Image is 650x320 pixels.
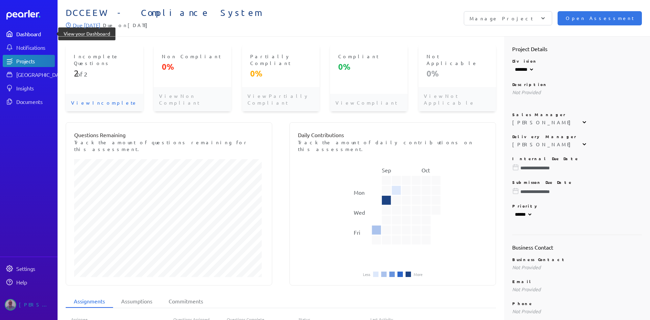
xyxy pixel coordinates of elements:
p: Division [512,58,642,64]
p: Partially Compliant [250,53,311,66]
text: Fri [354,229,360,236]
p: View Partially Compliant [242,87,320,111]
p: Business Contact [512,257,642,262]
text: Wed [354,209,365,216]
a: Insights [3,82,55,94]
a: [GEOGRAPHIC_DATA] [3,68,55,81]
h2: Business Contact [512,243,642,251]
input: Please choose a due date [512,188,642,195]
div: Insights [16,85,54,91]
a: Projects [3,55,55,67]
p: Track the amount of questions remaining for this assessment. [74,139,264,152]
p: 0% [162,61,223,72]
div: Help [16,279,54,285]
div: Projects [16,58,54,64]
div: Notifications [16,44,54,51]
p: Description [512,82,642,87]
p: Compliant [338,53,399,60]
h2: Project Details [512,45,642,53]
p: View Compliant [330,94,408,111]
div: [PERSON_NAME] [512,119,574,126]
p: View Incomplete [66,94,143,111]
span: Not Provided [512,308,541,314]
p: 0% [250,68,311,79]
input: Please choose a due date [512,165,642,171]
p: Daily Contributions [298,131,487,139]
span: Not Provided [512,89,541,95]
p: Due [DATE] [73,21,100,29]
p: of [74,68,135,79]
a: Settings [3,262,55,275]
span: Not Provided [512,264,541,270]
span: Not Provided [512,286,541,292]
img: Jason Riches [5,299,16,311]
text: Mon [354,189,365,196]
li: Less [363,272,370,276]
p: Sales Manager [512,112,642,117]
p: Questions Remaining [74,131,264,139]
li: Assumptions [113,295,160,308]
text: Sep [382,167,391,173]
a: Dashboard [6,10,55,20]
a: Jason Riches's photo[PERSON_NAME] [3,296,55,313]
p: Submisson Due Date [512,179,642,185]
li: Assignments [66,295,113,308]
p: Delivery Manager [512,134,642,139]
p: Email [512,279,642,284]
span: 2 [84,70,87,78]
li: Commitments [160,295,211,308]
p: Phone [512,301,642,306]
p: Non Compliant [162,53,223,60]
div: [PERSON_NAME] [19,299,53,311]
span: Due on [DATE] [103,21,151,29]
text: Oct [421,167,430,173]
div: [PERSON_NAME] [512,141,574,148]
li: More [414,272,422,276]
p: Internal Due Date [512,156,642,161]
a: Help [3,276,55,288]
p: Priority [512,203,642,209]
div: Documents [16,98,54,105]
p: 0% [427,68,488,79]
span: DCCEEW - Compliance System [66,7,354,18]
p: Incomplete Questions [74,53,135,66]
div: [GEOGRAPHIC_DATA] [16,71,67,78]
div: Dashboard [16,30,54,37]
p: Manage Project [470,15,533,22]
button: Open Assessment [558,11,642,25]
p: View Non Compliant [154,87,231,111]
a: Dashboard [3,28,55,40]
a: Documents [3,95,55,108]
p: 0% [338,61,399,72]
span: 2 [74,68,77,79]
a: Notifications [3,41,55,54]
div: Settings [16,265,54,272]
p: Track the amount of daily contributions on this assessment. [298,139,487,152]
p: Not Applicable [427,53,488,66]
span: Open Assessment [566,15,634,22]
p: View Not Applicable [418,87,496,111]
